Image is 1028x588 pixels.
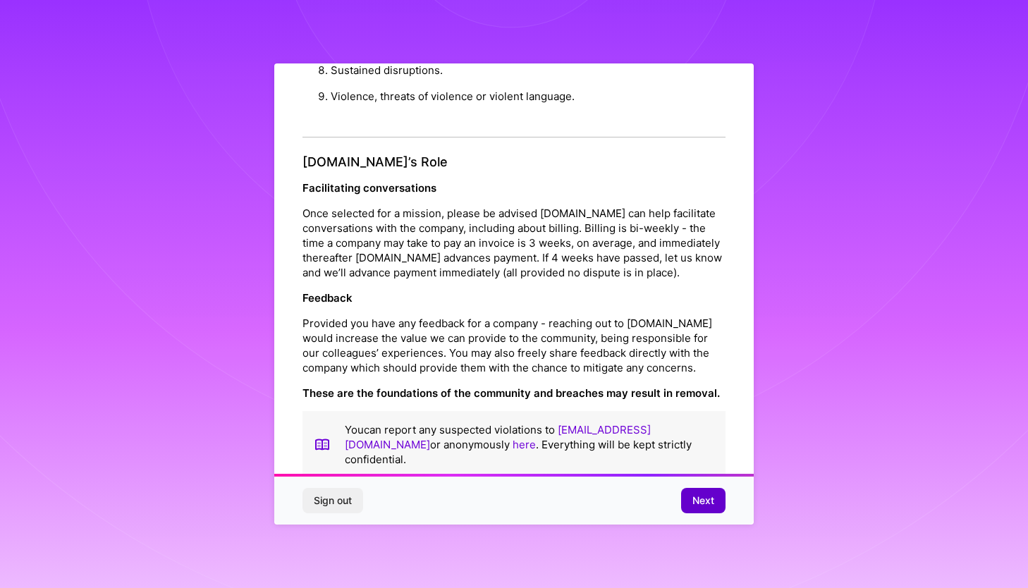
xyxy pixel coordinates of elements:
span: Sign out [314,494,352,508]
strong: Feedback [302,291,353,305]
li: Violence, threats of violence or violent language. [331,83,726,109]
button: Sign out [302,488,363,513]
h4: [DOMAIN_NAME]’s Role [302,154,726,170]
button: Next [681,488,726,513]
p: Provided you have any feedback for a company - reaching out to [DOMAIN_NAME] would increase the v... [302,316,726,375]
img: book icon [314,422,331,467]
span: Next [692,494,714,508]
a: [EMAIL_ADDRESS][DOMAIN_NAME] [345,423,651,451]
p: You can report any suspected violations to or anonymously . Everything will be kept strictly conf... [345,422,714,467]
a: here [513,438,536,451]
p: Once selected for a mission, please be advised [DOMAIN_NAME] can help facilitate conversations wi... [302,206,726,280]
li: Sustained disruptions. [331,57,726,83]
strong: Facilitating conversations [302,181,436,195]
strong: These are the foundations of the community and breaches may result in removal. [302,386,720,400]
